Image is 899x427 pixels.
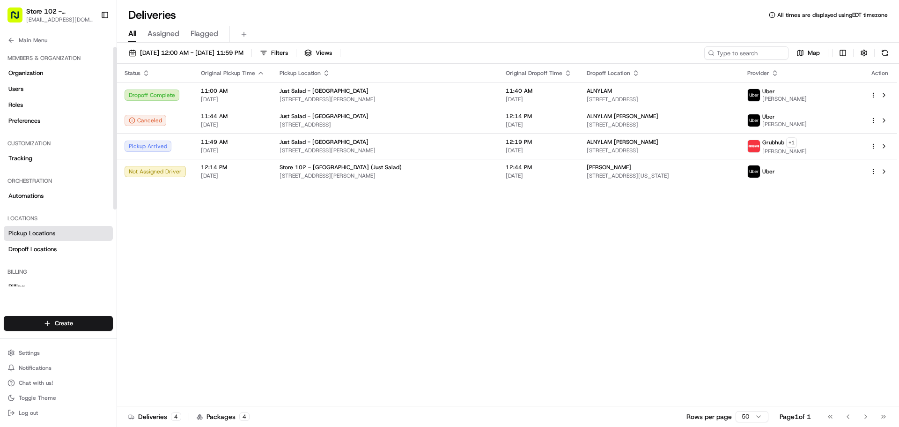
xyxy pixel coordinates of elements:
button: Canceled [125,115,166,126]
span: [DATE] [201,147,265,154]
span: 11:44 AM [201,112,265,120]
span: Log out [19,409,38,417]
a: Organization [4,66,113,81]
p: Welcome 👋 [9,37,170,52]
span: 12:44 PM [506,164,572,171]
img: uber-new-logo.jpeg [748,89,760,101]
span: Flagged [191,28,218,39]
span: Chat with us! [19,379,53,387]
div: Packages [197,412,250,421]
span: 11:49 AM [201,138,265,146]
a: 💻API Documentation [75,132,154,149]
span: Uber [762,168,775,175]
span: [STREET_ADDRESS] [587,147,732,154]
span: [PERSON_NAME] [762,120,807,128]
span: [STREET_ADDRESS][PERSON_NAME] [280,172,491,180]
button: Main Menu [4,34,113,47]
span: Automations [8,192,44,200]
span: Status [125,69,140,77]
div: Customization [4,136,113,151]
span: [DATE] [506,147,572,154]
button: +1 [786,137,797,148]
button: [DATE] 12:00 AM - [DATE] 11:59 PM [125,46,248,60]
span: [STREET_ADDRESS][PERSON_NAME] [280,147,491,154]
input: Clear [24,60,155,70]
button: Create [4,316,113,331]
span: [EMAIL_ADDRESS][DOMAIN_NAME] [26,16,93,23]
span: Original Pickup Time [201,69,255,77]
span: [DATE] [201,172,265,180]
span: 12:14 PM [506,112,572,120]
span: [PERSON_NAME] [587,164,631,171]
span: [STREET_ADDRESS][PERSON_NAME] [280,96,491,103]
span: 11:00 AM [201,87,265,95]
div: 💻 [79,137,87,144]
span: 12:14 PM [201,164,265,171]
span: Billing [8,283,25,291]
a: Powered byPylon [66,158,113,166]
span: Create [55,319,73,328]
span: API Documentation [88,136,150,145]
span: Assigned [147,28,179,39]
span: Dropoff Locations [8,245,57,254]
span: Preferences [8,117,40,125]
img: 5e692f75ce7d37001a5d71f1 [748,140,760,152]
img: uber-new-logo.jpeg [748,165,760,178]
button: Views [300,46,336,60]
div: Members & Organization [4,51,113,66]
span: Organization [8,69,43,77]
span: Tracking [8,154,32,163]
a: Users [4,82,113,97]
div: 📗 [9,137,17,144]
span: Store 102 - [GEOGRAPHIC_DATA] (Just Salad) [280,164,402,171]
span: Settings [19,349,40,357]
div: Orchestration [4,173,113,188]
a: Roles [4,97,113,112]
a: Tracking [4,151,113,166]
span: [DATE] [506,96,572,103]
span: [PERSON_NAME] [762,95,807,103]
span: 12:19 PM [506,138,572,146]
span: [DATE] 12:00 AM - [DATE] 11:59 PM [140,49,243,57]
div: Billing [4,264,113,279]
span: Original Dropoff Time [506,69,562,77]
a: Billing [4,279,113,294]
button: Notifications [4,361,113,375]
span: Users [8,85,23,93]
span: [STREET_ADDRESS] [280,121,491,128]
div: Deliveries [128,412,181,421]
a: Pickup Locations [4,226,113,241]
span: Knowledge Base [19,136,72,145]
button: Refresh [878,46,892,60]
button: Map [792,46,824,60]
span: [DATE] [506,121,572,128]
button: Store 102 - [GEOGRAPHIC_DATA] (Just Salad)[EMAIL_ADDRESS][DOMAIN_NAME] [4,4,97,26]
span: [DATE] [201,121,265,128]
span: Views [316,49,332,57]
span: Uber [762,113,775,120]
span: Map [808,49,820,57]
img: uber-new-logo.jpeg [748,114,760,127]
span: Just Salad - [GEOGRAPHIC_DATA] [280,138,368,146]
button: Settings [4,346,113,360]
div: We're available if you need us! [32,99,118,106]
span: [STREET_ADDRESS] [587,96,732,103]
a: Dropoff Locations [4,242,113,257]
span: [PERSON_NAME] [762,148,807,155]
h1: Deliveries [128,7,176,22]
input: Type to search [704,46,788,60]
span: ALNYLAM [PERSON_NAME] [587,112,658,120]
div: Locations [4,211,113,226]
span: [STREET_ADDRESS][US_STATE] [587,172,732,180]
img: Nash [9,9,28,28]
button: Store 102 - [GEOGRAPHIC_DATA] (Just Salad) [26,7,93,16]
a: Preferences [4,113,113,128]
span: Pickup Locations [8,229,55,238]
span: Pickup Location [280,69,321,77]
span: Just Salad - [GEOGRAPHIC_DATA] [280,112,368,120]
span: Toggle Theme [19,394,56,402]
div: 4 [171,412,181,421]
a: 📗Knowledge Base [6,132,75,149]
